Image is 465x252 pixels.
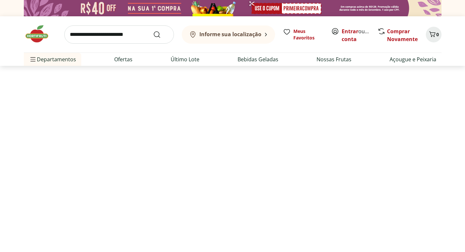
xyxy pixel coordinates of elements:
span: Departamentos [29,52,76,67]
button: Informe sua localização [182,25,275,44]
a: Comprar Novamente [387,28,418,43]
input: search [64,25,174,44]
button: Submit Search [153,31,169,38]
a: Bebidas Geladas [238,55,278,63]
b: Informe sua localização [199,31,261,38]
button: Carrinho [426,27,442,42]
img: Hortifruti [24,24,56,44]
a: Criar conta [342,28,378,43]
button: Menu [29,52,37,67]
span: 0 [436,31,439,37]
a: Entrar [342,28,358,35]
a: Último Lote [171,55,199,63]
span: ou [342,27,371,43]
a: Açougue e Peixaria [390,55,436,63]
span: Meus Favoritos [293,28,323,41]
a: Ofertas [114,55,132,63]
a: Meus Favoritos [283,28,323,41]
a: Nossas Frutas [317,55,351,63]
